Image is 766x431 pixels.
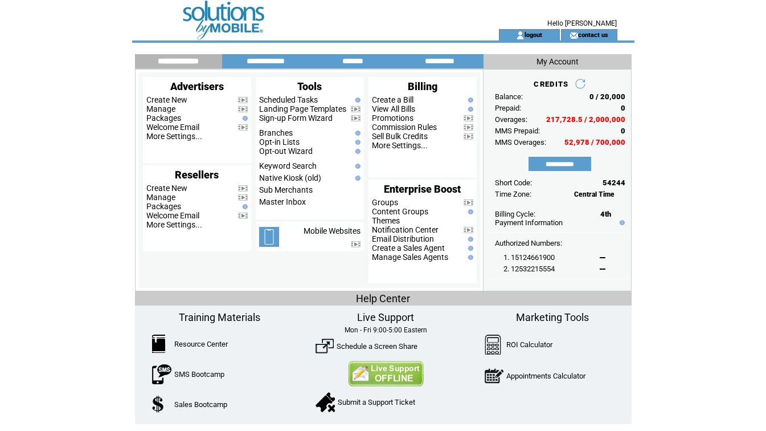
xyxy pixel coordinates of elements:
[175,169,219,181] span: Resellers
[259,128,293,137] a: Branches
[506,372,585,380] a: Appointments Calculator
[146,193,175,202] a: Manage
[534,80,568,88] span: CREDITS
[372,104,415,113] a: View All Bills
[372,243,445,253] a: Create a Sales Agent
[465,237,473,242] img: help.gif
[372,113,413,123] a: Promotions
[465,255,473,260] img: help.gif
[372,207,428,216] a: Content Groups
[578,31,608,38] a: contact us
[464,124,473,131] img: video.png
[603,178,625,187] span: 54244
[495,115,527,124] span: Overages:
[240,116,248,121] img: help.gif
[259,147,313,156] a: Opt-out Wizard
[536,57,579,66] span: My Account
[146,184,187,193] a: Create New
[372,234,434,243] a: Email Distribution
[574,190,615,198] span: Central Time
[152,396,165,413] img: SalesBootcamp.png
[495,127,540,135] span: MMS Prepaid:
[351,106,361,112] img: video.png
[564,138,625,147] span: 52,978 / 700,000
[495,218,563,227] a: Payment Information
[465,246,473,251] img: help.gif
[179,311,260,323] span: Training Materials
[259,185,313,194] a: Sub Merchants
[408,80,437,92] span: Billing
[547,19,617,27] span: Hello [PERSON_NAME]
[600,210,611,218] span: 4th
[525,31,542,38] a: logout
[146,95,187,104] a: Create New
[297,80,322,92] span: Tools
[516,31,525,40] img: account_icon.gif
[503,265,555,273] span: 2. 12532215554
[495,239,562,247] span: Authorized Numbers:
[345,326,427,334] span: Mon - Fri 9:00-5:00 Eastern
[465,209,473,214] img: help.gif
[495,92,523,101] span: Balance:
[316,337,334,355] img: ScreenShare.png
[259,104,346,113] a: Landing Page Templates
[465,107,473,112] img: help.gif
[570,31,578,40] img: contact_us_icon.gif
[146,104,175,113] a: Manage
[146,220,202,229] a: More Settings...
[259,137,300,147] a: Opt-in Lists
[464,200,473,206] img: video.png
[174,370,224,379] a: SMS Bootcamp
[495,210,535,218] span: Billing Cycle:
[238,213,248,219] img: video.png
[174,340,228,348] a: Resource Center
[351,241,361,247] img: video.png
[485,335,502,355] img: Calculator.png
[372,225,439,234] a: Notification Center
[259,161,317,170] a: Keyword Search
[465,97,473,103] img: help.gif
[356,292,410,304] span: Help Center
[546,115,625,124] span: 217,728.5 / 2,000,000
[506,340,552,349] a: ROI Calculator
[174,400,227,409] a: Sales Bootcamp
[146,123,199,132] a: Welcome Email
[170,80,224,92] span: Advertisers
[589,92,625,101] span: 0 / 20,000
[238,194,248,201] img: video.png
[353,131,361,136] img: help.gif
[621,127,625,135] span: 0
[316,392,335,412] img: SupportTicket.png
[238,106,248,112] img: video.png
[146,211,199,220] a: Welcome Email
[372,216,400,225] a: Themes
[384,183,461,195] span: Enterprise Boost
[516,311,589,323] span: Marketing Tools
[495,104,521,112] span: Prepaid:
[353,164,361,169] img: help.gif
[485,366,503,386] img: AppointmentCalc.png
[238,124,248,131] img: video.png
[372,95,413,104] a: Create a Bill
[238,185,248,192] img: video.png
[617,220,625,225] img: help.gif
[495,190,531,198] span: Time Zone:
[357,311,414,323] span: Live Support
[495,138,546,147] span: MMS Overages:
[304,226,361,235] a: Mobile Websites
[464,133,473,140] img: video.png
[353,97,361,103] img: help.gif
[621,104,625,112] span: 0
[372,253,448,262] a: Manage Sales Agents
[337,342,417,351] a: Schedule a Screen Share
[503,253,555,262] span: 1. 15124661900
[338,398,415,406] a: Submit a Support Ticket
[351,115,361,121] img: video.png
[146,132,202,141] a: More Settings...
[353,140,361,145] img: help.gif
[238,97,248,103] img: video.png
[152,364,171,384] img: SMSBootcamp.png
[464,227,473,233] img: video.png
[240,204,248,209] img: help.gif
[259,95,318,104] a: Scheduled Tasks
